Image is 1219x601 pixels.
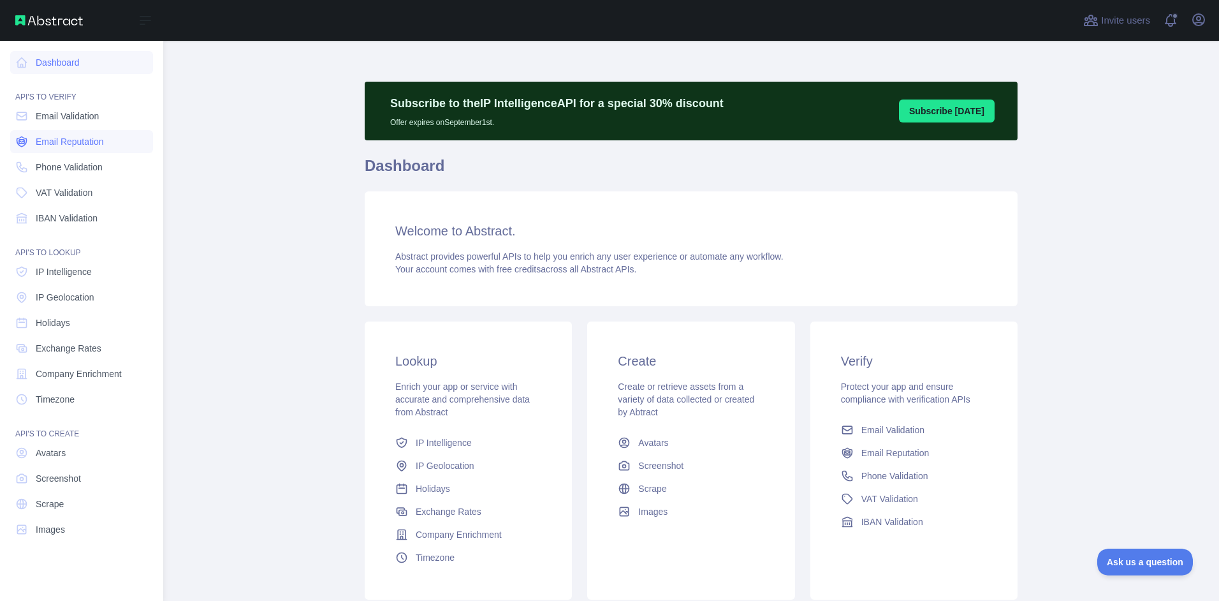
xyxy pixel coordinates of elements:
[15,15,83,26] img: Abstract API
[10,286,153,309] a: IP Geolocation
[36,110,99,122] span: Email Validation
[10,413,153,439] div: API'S TO CREATE
[36,367,122,380] span: Company Enrichment
[10,181,153,204] a: VAT Validation
[36,161,103,174] span: Phone Validation
[390,454,546,477] a: IP Geolocation
[10,493,153,516] a: Scrape
[395,264,636,274] span: Your account comes with across all Abstract APIs.
[390,112,724,128] p: Offer expires on September 1st.
[416,459,474,472] span: IP Geolocation
[416,482,450,495] span: Holidays
[618,382,754,417] span: Create or retrieve assets from a variety of data collected or created by Abtract
[416,436,472,449] span: IP Intelligence
[390,94,724,112] p: Subscribe to the IP Intelligence API for a special 30 % discount
[395,222,987,240] h3: Welcome to Abstract.
[861,516,923,528] span: IBAN Validation
[638,482,666,495] span: Scrape
[36,498,64,510] span: Scrape
[36,316,70,329] span: Holidays
[416,528,502,541] span: Company Enrichment
[395,382,530,417] span: Enrich your app or service with accurate and comprehensive data from Abstract
[36,135,104,148] span: Email Reputation
[836,441,992,464] a: Email Reputation
[10,105,153,128] a: Email Validation
[618,352,764,370] h3: Create
[416,505,481,518] span: Exchange Rates
[390,500,546,523] a: Exchange Rates
[613,454,769,477] a: Screenshot
[613,500,769,523] a: Images
[10,467,153,490] a: Screenshot
[10,362,153,385] a: Company Enrichment
[10,207,153,230] a: IBAN Validation
[390,431,546,454] a: IP Intelligence
[36,342,101,355] span: Exchange Rates
[613,477,769,500] a: Scrape
[36,523,65,536] span: Images
[836,487,992,510] a: VAT Validation
[390,523,546,546] a: Company Enrichment
[841,352,987,370] h3: Verify
[836,419,992,441] a: Email Validation
[395,251,784,262] span: Abstract provides powerful APIs to help you enrich any user experience or automate any workflow.
[861,424,924,436] span: Email Validation
[390,477,546,500] a: Holidays
[10,156,153,179] a: Phone Validation
[1101,13,1150,28] span: Invite users
[395,352,541,370] h3: Lookup
[36,212,98,225] span: IBAN Validation
[861,493,918,505] span: VAT Validation
[841,382,970,404] span: Protect your app and ensure compliance with verification APIs
[10,441,153,464] a: Avatars
[365,156,1018,186] h1: Dashboard
[638,436,668,449] span: Avatars
[899,100,995,122] button: Subscribe [DATE]
[861,470,928,482] span: Phone Validation
[36,265,92,278] span: IP Intelligence
[36,447,66,459] span: Avatars
[10,337,153,360] a: Exchange Rates
[36,186,92,199] span: VAT Validation
[638,505,668,518] span: Images
[497,264,541,274] span: free credits
[10,260,153,283] a: IP Intelligence
[10,130,153,153] a: Email Reputation
[10,311,153,334] a: Holidays
[416,551,455,564] span: Timezone
[10,518,153,541] a: Images
[390,546,546,569] a: Timezone
[1081,10,1153,31] button: Invite users
[836,464,992,487] a: Phone Validation
[36,393,75,406] span: Timezone
[613,431,769,454] a: Avatars
[638,459,683,472] span: Screenshot
[36,472,81,485] span: Screenshot
[10,51,153,74] a: Dashboard
[10,232,153,258] div: API'S TO LOOKUP
[10,388,153,411] a: Timezone
[836,510,992,533] a: IBAN Validation
[10,77,153,102] div: API'S TO VERIFY
[1097,549,1193,575] iframe: Toggle Customer Support
[36,291,94,304] span: IP Geolocation
[861,447,930,459] span: Email Reputation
